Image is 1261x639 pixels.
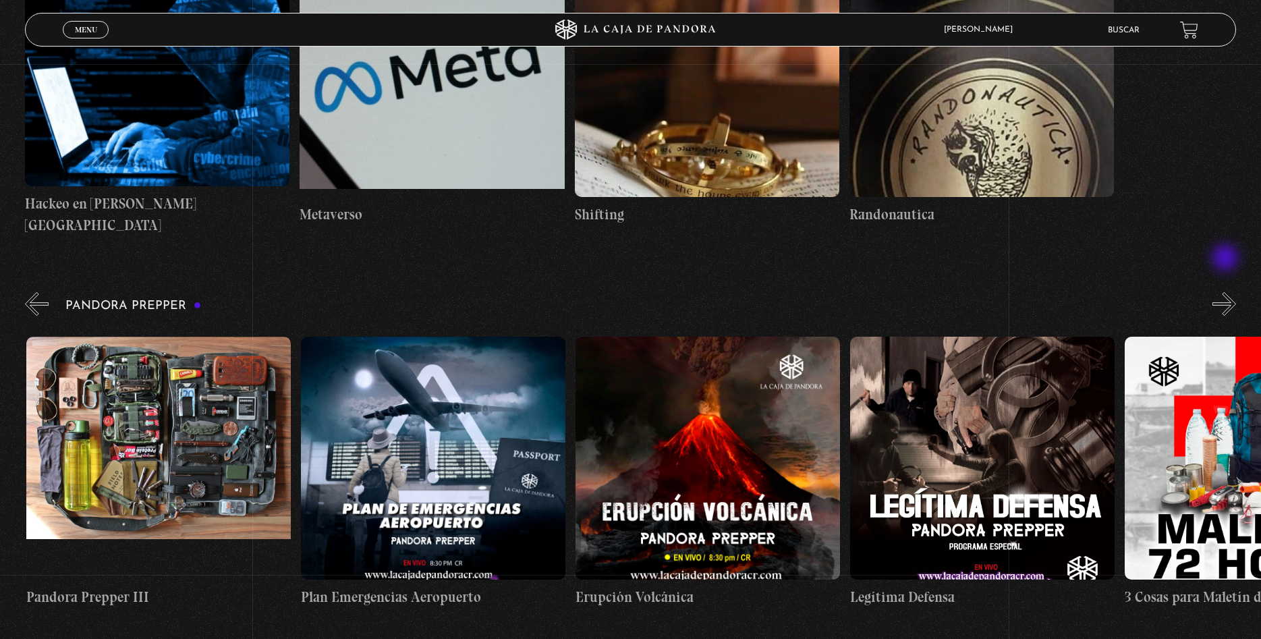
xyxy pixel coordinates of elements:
span: Cerrar [70,37,102,47]
h4: Erupción Volcánica [576,586,840,608]
a: Plan Emergencias Aeropuerto [301,326,565,618]
a: View your shopping cart [1180,20,1198,38]
h3: Pandora Prepper [65,300,201,312]
h4: Metaverso [300,204,564,225]
h4: Shifting [575,204,839,225]
button: Previous [25,292,49,316]
a: Pandora Prepper III [26,326,291,618]
h4: Plan Emergencias Aeropuerto [301,586,565,608]
h4: Pandora Prepper III [26,586,291,608]
a: Erupción Volcánica [576,326,840,618]
button: Next [1212,292,1236,316]
a: Buscar [1108,26,1140,34]
span: [PERSON_NAME] [937,26,1026,34]
span: Menu [75,26,97,34]
h4: Randonautica [849,204,1114,225]
h4: Hackeo en [PERSON_NAME][GEOGRAPHIC_DATA] [25,193,289,235]
a: Legítima Defensa [850,326,1115,618]
h4: Legítima Defensa [850,586,1115,608]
